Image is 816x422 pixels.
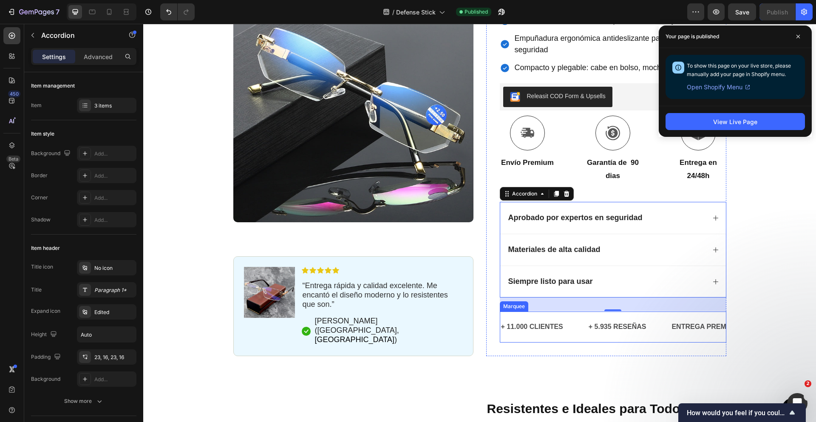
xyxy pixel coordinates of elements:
div: Add... [94,194,134,202]
span: [GEOGRAPHIC_DATA] [172,312,251,320]
p: + 11.000 CLIENTES [358,297,420,309]
span: Open Shopify Menu [687,82,742,92]
button: Releasit COD Form & Upsells [360,63,469,83]
span: How would you feel if you could no longer use GemPages? [687,409,787,417]
iframe: Intercom live chat [787,393,807,414]
button: Save [728,3,756,20]
div: Expand icon [31,307,60,315]
span: [PERSON_NAME] ([GEOGRAPHIC_DATA], [172,293,256,311]
strong: Entrega en [536,135,574,143]
p: Accordion [41,30,113,40]
div: 450 [8,91,20,97]
button: 7 [3,3,63,20]
span: Defense Stick [396,8,436,17]
button: Show more [31,394,136,409]
div: Rich Text Editor. Editing area: main [442,132,498,159]
div: Show more [64,397,104,405]
div: 23, 16, 23, 16 [94,354,134,361]
iframe: Design area [143,24,816,422]
p: 7 [56,7,59,17]
div: No icon [94,264,134,272]
div: Height [31,329,59,340]
img: CKKYs5695_ICEAE=.webp [367,68,377,78]
div: View Live Page [713,117,757,126]
strong: Envío Premium [358,135,411,143]
div: Title icon [31,263,53,271]
div: Item management [31,82,75,90]
p: ENTREGA PREMIUM GRATIS [528,297,622,309]
button: Show survey - How would you feel if you could no longer use GemPages? [687,408,797,418]
strong: Materiales de alta calidad [365,221,457,230]
p: Your page is published [666,32,719,41]
span: Empuñadura ergonómica antideslizante para máxima seguridad [371,10,552,30]
div: Add... [94,376,134,383]
div: Add... [94,150,134,158]
span: / [392,8,394,17]
input: Auto [77,327,136,342]
span: 2 [805,380,811,387]
div: Edited [94,309,134,316]
div: Publish [767,8,788,17]
div: Item header [31,244,60,252]
button: View Live Page [666,113,805,130]
div: Title [31,286,42,294]
p: Advanced [84,52,113,61]
span: Published [465,8,488,16]
span: ” [189,276,191,284]
span: Compacto y plegable: cabe en bolso, mochila o coche [371,40,555,48]
div: Rich Text Editor. Editing area: main [364,188,501,200]
div: 3 items [94,102,134,110]
strong: Siempre listo para usar [365,253,450,262]
div: Background [31,148,72,159]
div: Accordion [367,166,396,174]
div: Add... [94,172,134,180]
div: Shadow [31,216,51,224]
div: Border [31,172,48,179]
span: Entrega rápida y calidad excelente. Me encantó el diseño moderno y lo resistentes que son. [159,258,305,285]
strong: Garantía de 90 dias [444,135,496,156]
div: Beta [6,156,20,162]
div: Marquee [358,279,383,286]
div: Releasit COD Form & Upsells [384,68,462,77]
div: Add... [94,216,134,224]
div: Item style [31,130,54,138]
p: Settings [42,52,66,61]
div: Background [31,375,60,383]
div: Item [31,102,42,109]
div: Padding [31,351,62,363]
p: + 5.935 RESEÑAS [445,297,503,309]
span: Save [735,8,749,16]
div: Corner [31,194,48,201]
strong: Aprobado por expertos en seguridad [365,190,499,198]
div: Paragraph 1* [94,286,134,294]
span: ) [251,312,254,320]
strong: 24/48h [544,148,567,156]
span: To show this page on your live store, please manually add your page in Shopify menu. [687,62,791,77]
div: Undo/Redo [160,3,195,20]
div: Rich Text Editor. Editing area: main [445,296,504,310]
div: Rich Text Editor. Editing area: main [364,252,451,264]
div: Rich Text Editor. Editing area: main [364,220,459,232]
span: “ [159,258,162,266]
button: Publish [759,3,795,20]
div: Rich Text Editor. Editing area: main [357,296,421,310]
